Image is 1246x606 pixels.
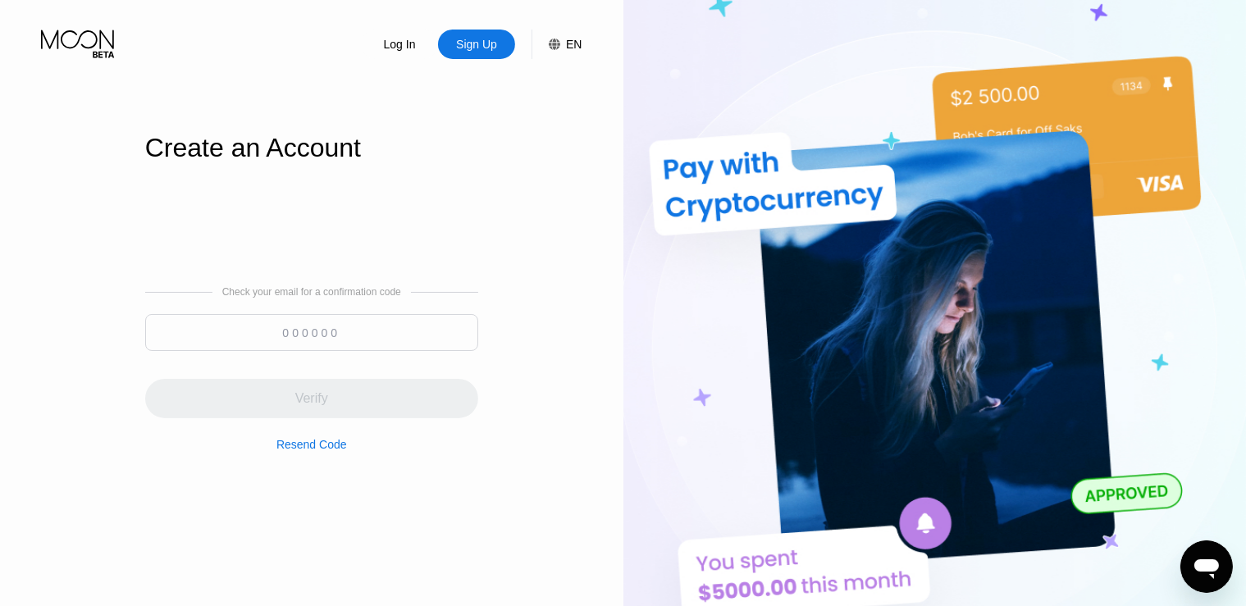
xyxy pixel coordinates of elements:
div: EN [566,38,582,51]
div: Log In [361,30,438,59]
div: Sign Up [454,36,499,52]
div: EN [532,30,582,59]
div: Check your email for a confirmation code [222,286,401,298]
input: 000000 [145,314,478,351]
div: Sign Up [438,30,515,59]
div: Create an Account [145,133,478,163]
iframe: Button to launch messaging window [1180,540,1233,593]
div: Log In [382,36,418,52]
div: Resend Code [276,418,347,451]
div: Resend Code [276,438,347,451]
